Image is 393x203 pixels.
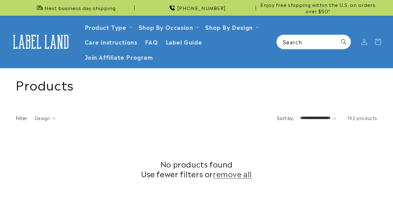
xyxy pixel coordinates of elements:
[35,115,50,121] span: Design
[85,23,126,31] a: Product Type
[9,32,72,52] img: Label Land
[277,115,294,121] label: Sort by:
[135,19,202,34] summary: Shop By Occasion
[16,76,377,92] h1: Products
[35,115,56,121] summary: Design (0 selected)
[7,30,75,54] a: Label Land
[81,49,157,64] a: Join Affiliate Program
[81,34,141,49] a: Care instructions
[337,35,351,49] button: Search
[141,34,162,49] a: FAQ
[201,19,261,34] summary: Shop By Design
[205,23,252,31] a: Shop By Design
[45,5,116,11] span: Next business day shipping
[16,115,28,121] h2: Filter:
[85,53,153,60] span: Join Affiliate Program
[213,169,252,178] a: remove all
[347,115,377,121] span: 192 products
[16,159,377,178] h2: No products found Use fewer filters or
[177,5,226,11] span: [PHONE_NUMBER]
[166,38,202,45] span: Label Guide
[162,34,206,49] a: Label Guide
[145,38,158,45] span: FAQ
[258,2,377,14] span: Enjoy free shipping within the U.S. on orders over $50*
[81,19,135,34] summary: Product Type
[85,38,137,45] span: Care instructions
[139,23,193,30] span: Shop By Occasion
